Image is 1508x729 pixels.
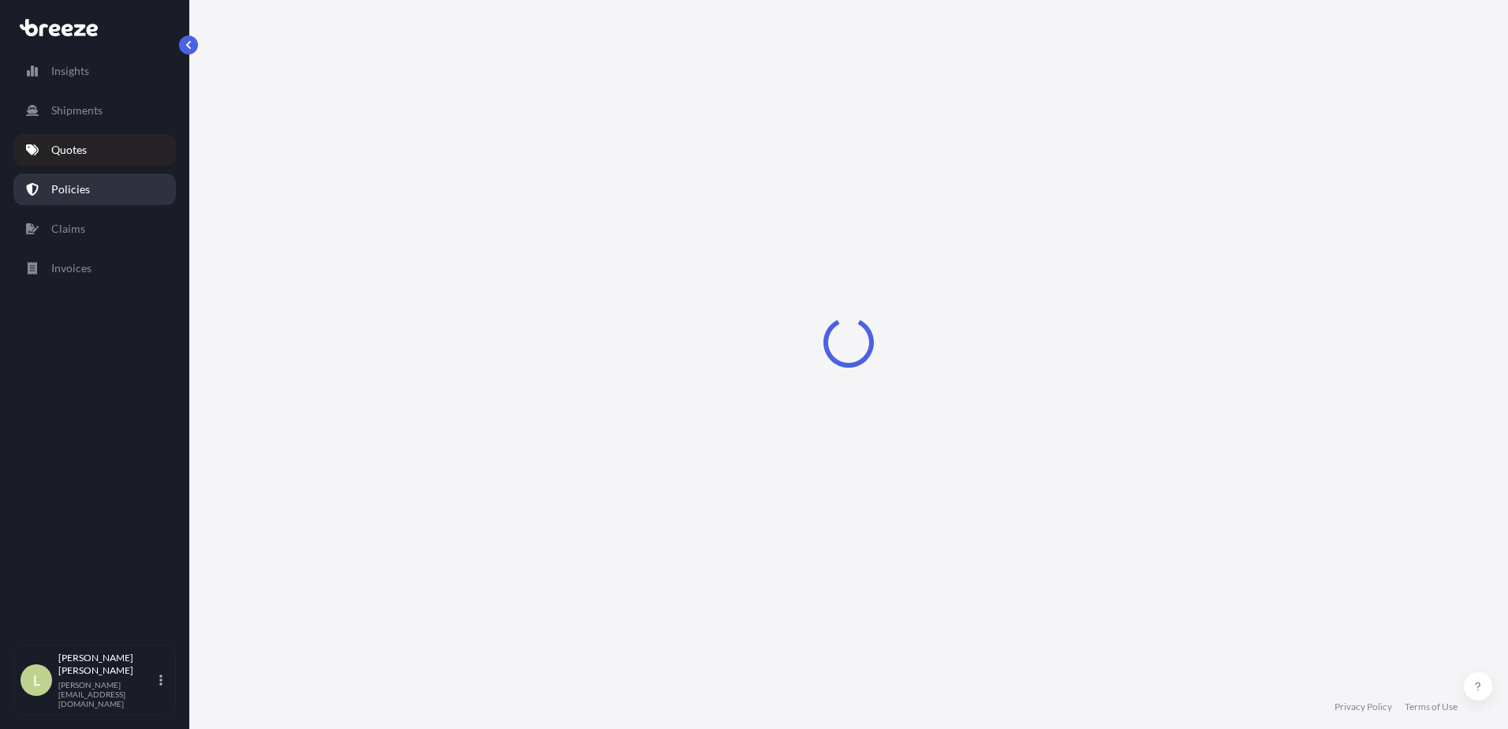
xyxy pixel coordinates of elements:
[51,63,89,79] p: Insights
[58,680,156,708] p: [PERSON_NAME][EMAIL_ADDRESS][DOMAIN_NAME]
[58,652,156,677] p: [PERSON_NAME] [PERSON_NAME]
[51,260,91,276] p: Invoices
[1334,701,1392,713] a: Privacy Policy
[51,181,90,197] p: Policies
[13,213,176,245] a: Claims
[13,252,176,284] a: Invoices
[13,95,176,126] a: Shipments
[51,103,103,118] p: Shipments
[33,672,40,688] span: L
[13,55,176,87] a: Insights
[51,142,87,158] p: Quotes
[13,174,176,205] a: Policies
[51,221,85,237] p: Claims
[1405,701,1458,713] a: Terms of Use
[13,134,176,166] a: Quotes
